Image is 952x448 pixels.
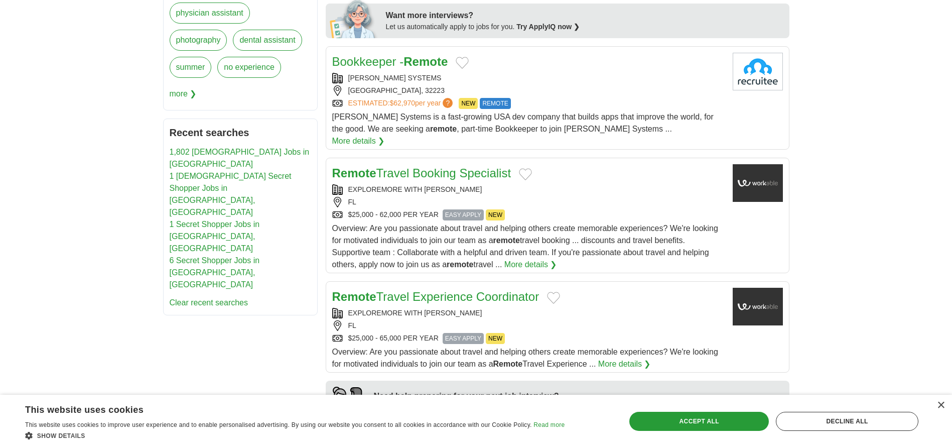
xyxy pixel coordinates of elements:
div: Accept all [629,412,769,431]
button: Add to favorite jobs [456,57,469,69]
span: Overview: Are you passionate about travel and helping others create memorable experiences? We're ... [332,348,718,368]
button: Add to favorite jobs [519,168,532,180]
span: $62,970 [389,99,415,107]
img: Company logo [733,164,783,202]
span: NEW [486,209,505,220]
a: ESTIMATED:$62,970per year? [348,98,455,109]
button: Add to favorite jobs [547,292,560,304]
span: This website uses cookies to improve user experience and to enable personalised advertising. By u... [25,421,532,428]
div: Need help preparing for your next job interview? [374,390,587,402]
span: ? [443,98,453,108]
div: This website uses cookies [25,401,539,416]
div: Close [937,402,944,409]
a: dental assistant [233,30,302,51]
div: $25,000 - 65,000 PER YEAR [332,333,725,344]
span: Overview: Are you passionate about travel and helping others create memorable experiences? We're ... [332,224,718,269]
strong: remote [447,260,473,269]
div: EXPLOREMORE WITH [PERSON_NAME] [332,184,725,195]
a: photography [170,30,227,51]
strong: Remote [332,166,376,180]
h2: Recent searches [170,125,311,140]
div: Show details [25,430,565,440]
a: 6 Secret Shopper Jobs in [GEOGRAPHIC_DATA], [GEOGRAPHIC_DATA] [170,256,260,289]
span: NEW [459,98,478,109]
span: REMOTE [480,98,510,109]
a: RemoteTravel Booking Specialist [332,166,511,180]
div: FL [332,197,725,207]
img: Company logo [733,288,783,325]
a: 1 [DEMOGRAPHIC_DATA] Secret Shopper Jobs in [GEOGRAPHIC_DATA], [GEOGRAPHIC_DATA] [170,172,292,216]
span: EASY APPLY [443,333,484,344]
a: no experience [217,57,281,78]
span: [PERSON_NAME] Systems is a fast-growing USA dev company that builds apps that improve the world, ... [332,113,714,133]
strong: Remote [332,290,376,303]
img: Company logo [733,53,783,90]
span: EASY APPLY [443,209,484,220]
div: $25,000 - 62,000 PER YEAR [332,209,725,220]
strong: Remote [493,360,523,368]
a: physician assistant [170,3,250,24]
div: EXPLOREMORE WITH [PERSON_NAME] [332,308,725,318]
a: 1,802 [DEMOGRAPHIC_DATA] Jobs in [GEOGRAPHIC_DATA] [170,148,310,168]
a: Bookkeeper -Remote [332,55,448,68]
span: Show details [37,432,85,439]
a: Read more, opens a new window [533,421,565,428]
strong: Remote [403,55,448,68]
div: Want more interviews? [386,10,783,22]
div: FL [332,320,725,331]
div: Let us automatically apply to jobs for you. [386,22,783,32]
a: Clear recent searches [170,298,248,307]
a: Try ApplyIQ now ❯ [516,23,580,31]
a: RemoteTravel Experience Coordinator [332,290,539,303]
span: NEW [486,333,505,344]
div: Decline all [776,412,918,431]
a: More details ❯ [598,358,651,370]
strong: remote [493,236,520,245]
div: [PERSON_NAME] SYSTEMS [332,73,725,83]
strong: remote [430,125,457,133]
a: More details ❯ [332,135,385,147]
div: [GEOGRAPHIC_DATA], 32223 [332,85,725,96]
a: More details ❯ [504,259,557,271]
span: more ❯ [170,84,197,104]
a: 1 Secret Shopper Jobs in [GEOGRAPHIC_DATA], [GEOGRAPHIC_DATA] [170,220,260,253]
a: summer [170,57,212,78]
